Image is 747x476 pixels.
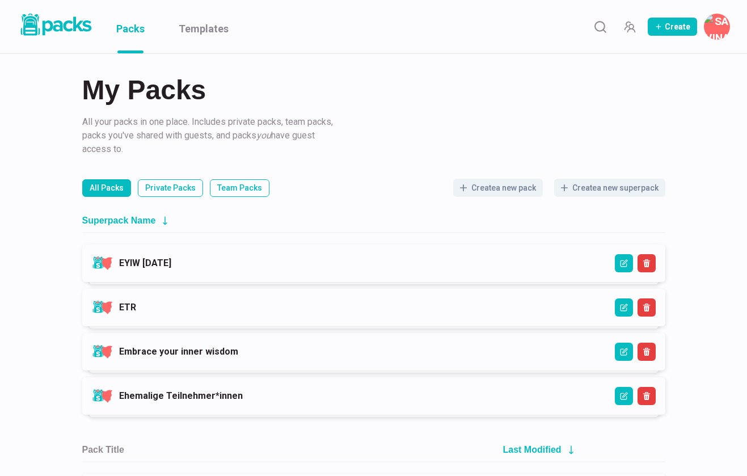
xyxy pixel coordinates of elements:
[145,182,196,194] p: Private Packs
[638,298,656,317] button: Delete Superpack
[638,387,656,405] button: Delete Superpack
[17,11,94,38] img: Packs logo
[704,14,730,40] button: Savina Tilmann
[618,15,641,38] button: Manage Team Invites
[648,18,697,36] button: Create Pack
[615,298,633,317] button: Edit
[82,215,156,226] h2: Superpack Name
[17,11,94,42] a: Packs logo
[589,15,611,38] button: Search
[90,182,124,194] p: All Packs
[217,182,262,194] p: Team Packs
[82,77,665,104] h2: My Packs
[638,343,656,361] button: Delete Superpack
[615,387,633,405] button: Edit
[256,130,271,141] i: you
[638,254,656,272] button: Delete Superpack
[615,254,633,272] button: Edit
[82,115,337,156] p: All your packs in one place. Includes private packs, team packs, packs you've shared with guests,...
[615,343,633,361] button: Edit
[503,444,562,455] h2: Last Modified
[554,179,665,197] button: Createa new superpack
[453,179,543,197] button: Createa new pack
[82,444,124,455] h2: Pack Title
